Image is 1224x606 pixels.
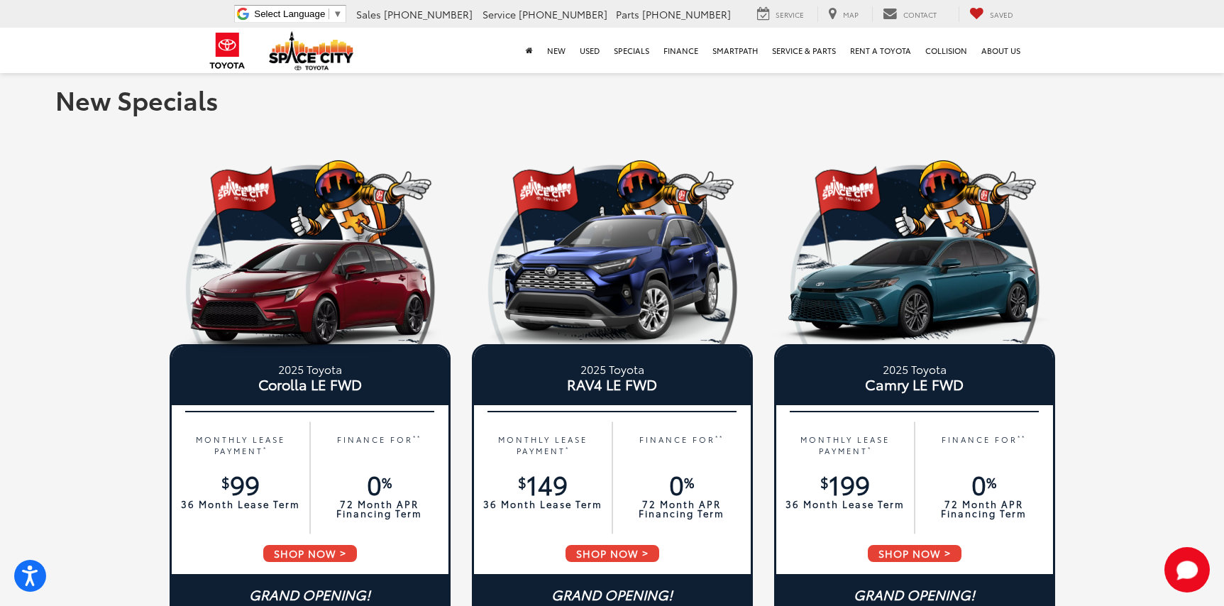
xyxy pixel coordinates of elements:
[518,465,568,502] span: 149
[959,6,1024,22] a: My Saved Vehicles
[472,153,753,344] img: 19_1749068609.png
[765,28,843,73] a: Service & Parts
[519,7,607,21] span: [PHONE_NUMBER]
[787,360,1042,377] small: 2025 Toyota
[817,6,869,22] a: Map
[179,434,303,457] p: MONTHLY LEASE PAYMENT
[262,544,358,563] span: SHOP NOW
[990,9,1013,20] span: Saved
[382,472,392,492] sup: %
[179,500,303,509] p: 36 Month Lease Term
[746,6,815,22] a: Service
[254,9,325,19] span: Select Language
[619,500,744,518] p: 72 Month APR Financing Term
[221,472,230,492] sup: $
[540,28,573,73] a: New
[1164,547,1210,593] button: Toggle Chat Window
[384,7,473,21] span: [PHONE_NUMBER]
[783,500,908,509] p: 36 Month Lease Term
[642,7,731,21] span: [PHONE_NUMBER]
[843,9,859,20] span: Map
[986,472,996,492] sup: %
[607,28,656,73] a: Specials
[918,28,974,73] a: Collision
[922,500,1046,518] p: 72 Month APR Financing Term
[170,153,451,344] img: 19_1749068609.png
[903,9,937,20] span: Contact
[1164,547,1210,593] svg: Start Chat
[221,465,260,502] span: 99
[564,544,661,563] span: SHOP NOW
[481,500,605,509] p: 36 Month Lease Term
[971,465,996,502] span: 0
[705,28,765,73] a: SmartPath
[356,7,381,21] span: Sales
[170,213,451,353] img: 25_Corolla_XSE_Ruby_Flare_Pearl_Left
[518,472,526,492] sup: $
[481,434,605,457] p: MONTHLY LEASE PAYMENT
[843,28,918,73] a: Rent a Toyota
[485,360,740,377] small: 2025 Toyota
[776,9,804,20] span: Service
[182,377,438,391] span: Corolla LE FWD
[573,28,607,73] a: Used
[55,85,1169,114] h1: New Specials
[656,28,705,73] a: Finance
[483,7,516,21] span: Service
[872,6,947,22] a: Contact
[820,472,829,492] sup: $
[367,465,392,502] span: 0
[254,9,342,19] a: Select Language​
[866,544,963,563] span: SHOP NOW
[974,28,1027,73] a: About Us
[317,500,441,518] p: 72 Month APR Financing Term
[317,434,441,457] p: FINANCE FOR
[787,377,1042,391] span: Camry LE FWD
[472,213,753,353] img: 25_RAV4_Limited_Blueprint_Left
[519,28,540,73] a: Home
[201,28,254,74] img: Toyota
[922,434,1046,457] p: FINANCE FOR
[669,465,694,502] span: 0
[269,31,354,70] img: Space City Toyota
[783,434,908,457] p: MONTHLY LEASE PAYMENT
[774,213,1055,353] img: 25_Camry_XSE_Teal_Left
[333,9,342,19] span: ▼
[182,360,438,377] small: 2025 Toyota
[616,7,639,21] span: Parts
[684,472,694,492] sup: %
[820,465,870,502] span: 199
[774,153,1055,344] img: 19_1749068609.png
[619,434,744,457] p: FINANCE FOR
[485,377,740,391] span: RAV4 LE FWD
